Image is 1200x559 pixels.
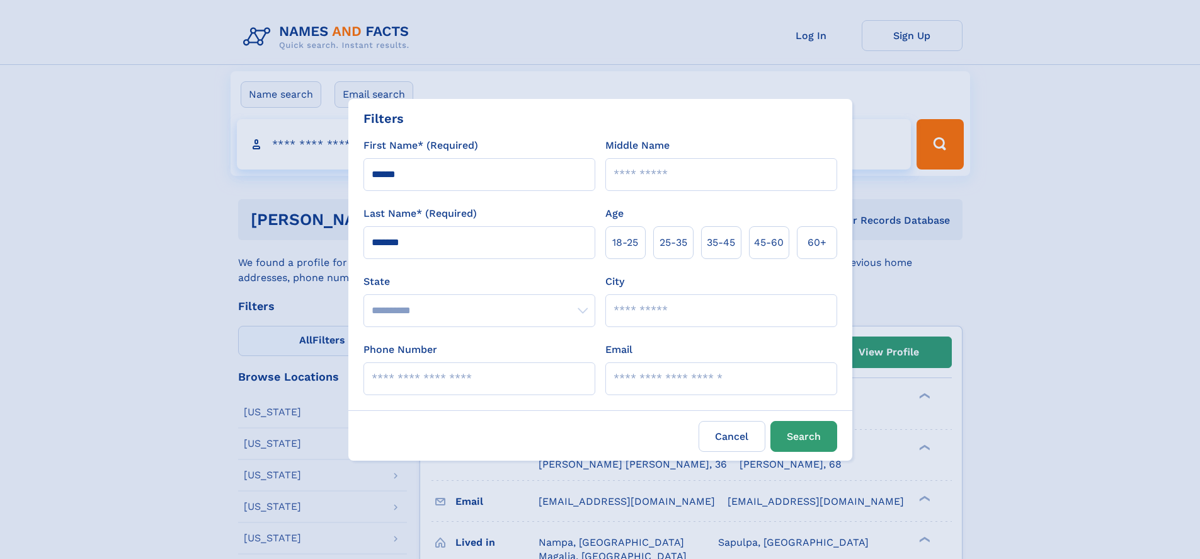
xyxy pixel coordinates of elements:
label: Last Name* (Required) [363,206,477,221]
label: City [605,274,624,289]
span: 18‑25 [612,235,638,250]
label: Middle Name [605,138,670,153]
div: Filters [363,109,404,128]
label: Phone Number [363,342,437,357]
label: Email [605,342,632,357]
span: 35‑45 [707,235,735,250]
span: 60+ [808,235,826,250]
label: Cancel [699,421,765,452]
label: Age [605,206,624,221]
label: First Name* (Required) [363,138,478,153]
span: 45‑60 [754,235,784,250]
label: State [363,274,595,289]
button: Search [770,421,837,452]
span: 25‑35 [660,235,687,250]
